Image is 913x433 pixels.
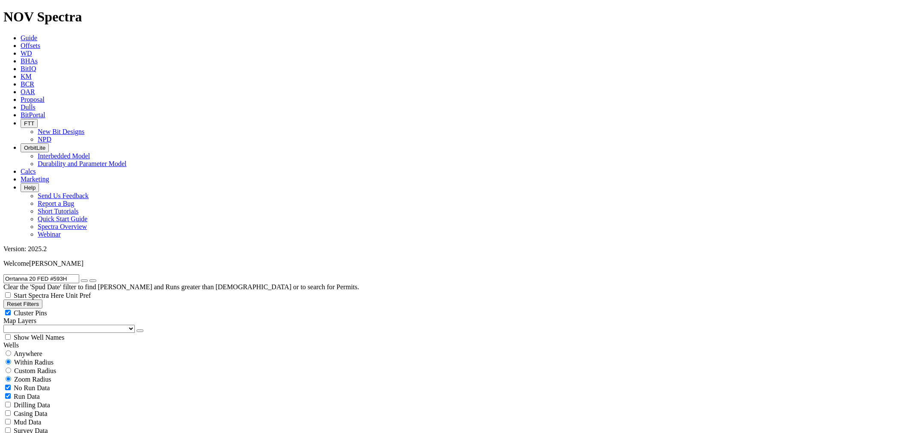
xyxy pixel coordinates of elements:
button: OrbitLite [21,143,49,152]
span: Custom Radius [14,367,56,374]
input: Search [3,274,79,283]
span: Show Well Names [14,334,64,341]
span: Drilling Data [14,401,50,409]
span: Anywhere [14,350,42,357]
a: Dulls [21,104,36,111]
a: Offsets [21,42,40,49]
button: FTT [21,119,38,128]
span: Run Data [14,393,40,400]
a: Short Tutorials [38,208,79,215]
span: Map Layers [3,317,36,324]
input: Start Spectra Here [5,292,11,298]
a: Durability and Parameter Model [38,160,127,167]
span: Help [24,184,36,191]
a: Guide [21,34,37,42]
a: Calcs [21,168,36,175]
a: BCR [21,80,34,88]
div: Version: 2025.2 [3,245,910,253]
a: Marketing [21,175,49,183]
a: Quick Start Guide [38,215,87,222]
a: WD [21,50,32,57]
a: New Bit Designs [38,128,84,135]
span: [PERSON_NAME] [29,260,83,267]
span: Within Radius [14,359,54,366]
span: Mud Data [14,418,41,426]
button: Reset Filters [3,300,42,308]
span: Cluster Pins [14,309,47,317]
a: KM [21,73,32,80]
a: OAR [21,88,35,95]
a: Proposal [21,96,45,103]
a: Interbedded Model [38,152,90,160]
span: Zoom Radius [14,376,51,383]
a: Webinar [38,231,61,238]
a: Report a Bug [38,200,74,207]
span: Casing Data [14,410,48,417]
a: BitPortal [21,111,45,119]
span: Start Spectra Here [14,292,64,299]
div: Wells [3,341,910,349]
a: Spectra Overview [38,223,87,230]
a: BitIQ [21,65,36,72]
a: BHAs [21,57,38,65]
span: No Run Data [14,384,50,391]
h1: NOV Spectra [3,9,910,25]
a: Send Us Feedback [38,192,89,199]
span: OrbitLite [24,145,45,151]
span: Unit Pref [65,292,91,299]
span: FTT [24,120,34,127]
button: Help [21,183,39,192]
a: NPD [38,136,51,143]
p: Welcome [3,260,910,267]
span: Clear the 'Spud Date' filter to find [PERSON_NAME] and Runs greater than [DEMOGRAPHIC_DATA] or to... [3,283,359,291]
